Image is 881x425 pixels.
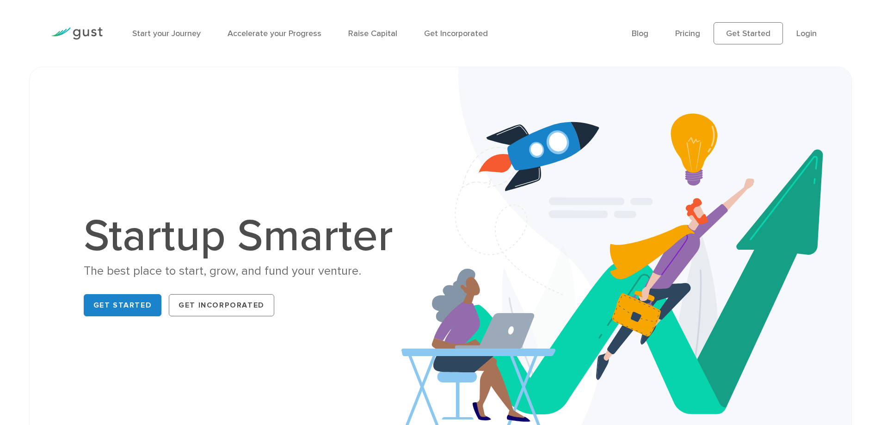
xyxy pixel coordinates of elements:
[796,29,817,38] a: Login
[675,29,700,38] a: Pricing
[51,27,103,40] img: Gust Logo
[632,29,648,38] a: Blog
[169,294,274,316] a: Get Incorporated
[228,29,321,38] a: Accelerate your Progress
[84,294,162,316] a: Get Started
[714,22,783,44] a: Get Started
[132,29,201,38] a: Start your Journey
[84,263,403,279] div: The best place to start, grow, and fund your venture.
[424,29,488,38] a: Get Incorporated
[84,214,403,259] h1: Startup Smarter
[348,29,397,38] a: Raise Capital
